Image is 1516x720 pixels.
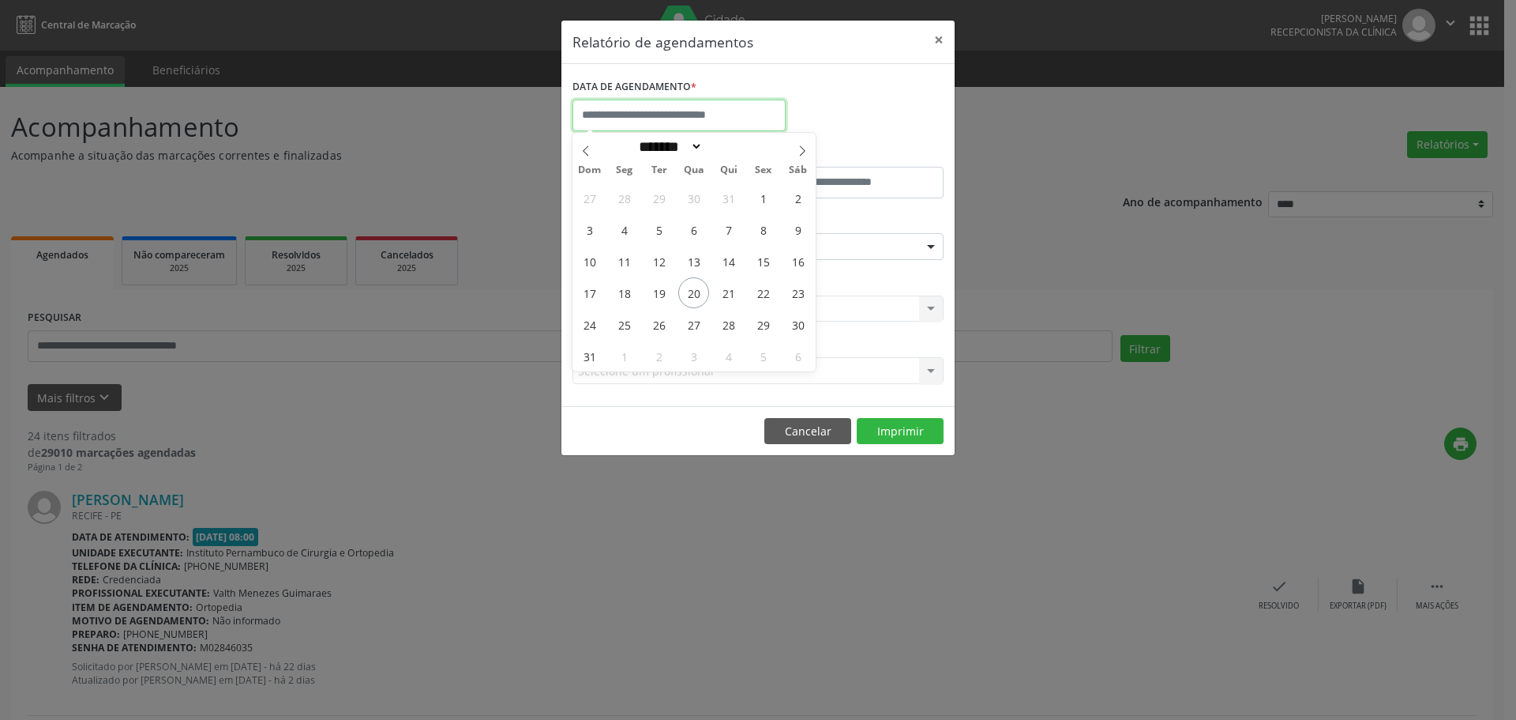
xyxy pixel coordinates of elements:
span: Setembro 5, 2025 [748,341,779,371]
input: Year [703,138,755,155]
span: Agosto 20, 2025 [678,277,709,308]
span: Agosto 3, 2025 [574,214,605,245]
span: Setembro 6, 2025 [782,341,813,371]
span: Agosto 9, 2025 [782,214,813,245]
span: Agosto 31, 2025 [574,341,605,371]
button: Imprimir [857,418,944,445]
span: Agosto 22, 2025 [748,277,779,308]
span: Julho 31, 2025 [713,183,744,213]
span: Qui [711,165,746,175]
span: Julho 30, 2025 [678,183,709,213]
span: Agosto 19, 2025 [644,277,674,308]
span: Setembro 4, 2025 [713,341,744,371]
span: Setembro 1, 2025 [609,341,640,371]
span: Agosto 16, 2025 [782,246,813,277]
span: Agosto 4, 2025 [609,214,640,245]
span: Agosto 29, 2025 [748,309,779,340]
label: ATÉ [762,142,944,167]
span: Sáb [781,165,816,175]
span: Agosto 25, 2025 [609,309,640,340]
span: Agosto 15, 2025 [748,246,779,277]
span: Agosto 17, 2025 [574,277,605,308]
span: Julho 29, 2025 [644,183,674,213]
button: Close [923,21,955,59]
span: Agosto 28, 2025 [713,309,744,340]
span: Agosto 10, 2025 [574,246,605,277]
span: Julho 28, 2025 [609,183,640,213]
span: Agosto 26, 2025 [644,309,674,340]
span: Agosto 11, 2025 [609,246,640,277]
span: Agosto 2, 2025 [782,183,813,213]
span: Dom [572,165,607,175]
span: Sex [746,165,781,175]
span: Agosto 8, 2025 [748,214,779,245]
span: Setembro 3, 2025 [678,341,709,371]
span: Agosto 21, 2025 [713,277,744,308]
span: Julho 27, 2025 [574,183,605,213]
span: Agosto 6, 2025 [678,214,709,245]
span: Agosto 18, 2025 [609,277,640,308]
span: Agosto 27, 2025 [678,309,709,340]
span: Qua [677,165,711,175]
h5: Relatório de agendamentos [572,32,753,52]
span: Agosto 23, 2025 [782,277,813,308]
span: Agosto 1, 2025 [748,183,779,213]
span: Agosto 30, 2025 [782,309,813,340]
span: Agosto 7, 2025 [713,214,744,245]
span: Setembro 2, 2025 [644,341,674,371]
span: Agosto 24, 2025 [574,309,605,340]
span: Agosto 5, 2025 [644,214,674,245]
span: Ter [642,165,677,175]
span: Agosto 14, 2025 [713,246,744,277]
span: Agosto 12, 2025 [644,246,674,277]
label: DATA DE AGENDAMENTO [572,75,696,100]
span: Agosto 13, 2025 [678,246,709,277]
button: Cancelar [764,418,851,445]
select: Month [633,138,703,155]
span: Seg [607,165,642,175]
